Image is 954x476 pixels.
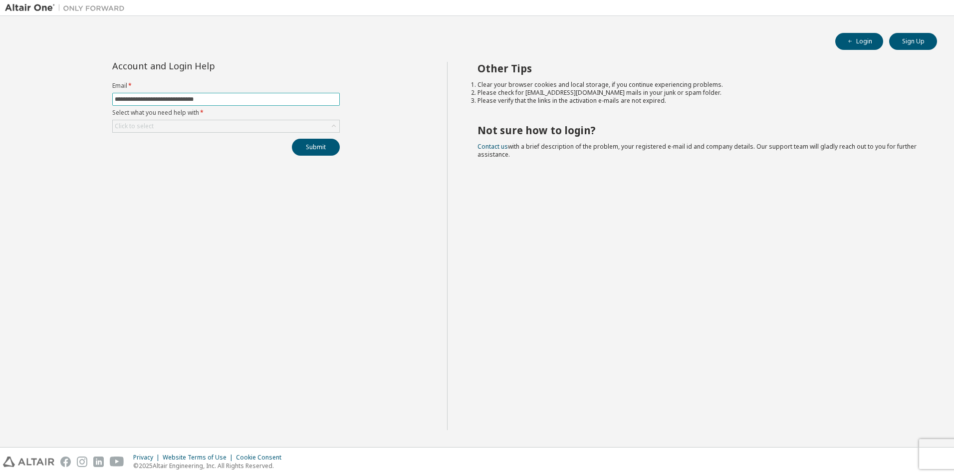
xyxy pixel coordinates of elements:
label: Email [112,82,340,90]
p: © 2025 Altair Engineering, Inc. All Rights Reserved. [133,462,287,470]
div: Click to select [113,120,339,132]
div: Privacy [133,454,163,462]
label: Select what you need help with [112,109,340,117]
div: Website Terms of Use [163,454,236,462]
a: Contact us [477,142,508,151]
button: Login [835,33,883,50]
img: instagram.svg [77,457,87,467]
h2: Other Tips [477,62,920,75]
img: Altair One [5,3,130,13]
li: Clear your browser cookies and local storage, if you continue experiencing problems. [477,81,920,89]
img: altair_logo.svg [3,457,54,467]
div: Click to select [115,122,154,130]
span: with a brief description of the problem, your registered e-mail id and company details. Our suppo... [477,142,917,159]
li: Please verify that the links in the activation e-mails are not expired. [477,97,920,105]
div: Cookie Consent [236,454,287,462]
div: Account and Login Help [112,62,294,70]
img: youtube.svg [110,457,124,467]
button: Sign Up [889,33,937,50]
li: Please check for [EMAIL_ADDRESS][DOMAIN_NAME] mails in your junk or spam folder. [477,89,920,97]
img: linkedin.svg [93,457,104,467]
h2: Not sure how to login? [477,124,920,137]
img: facebook.svg [60,457,71,467]
button: Submit [292,139,340,156]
